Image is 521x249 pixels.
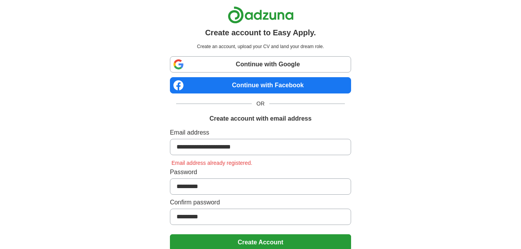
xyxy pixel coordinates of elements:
span: Email address already registered. [170,160,254,166]
h1: Create account to Easy Apply. [205,27,316,38]
p: Create an account, upload your CV and land your dream role. [171,43,350,50]
label: Password [170,168,351,177]
img: Adzuna logo [228,6,294,24]
a: Continue with Google [170,56,351,73]
a: Continue with Facebook [170,77,351,93]
label: Confirm password [170,198,351,207]
h1: Create account with email address [209,114,312,123]
label: Email address [170,128,351,137]
span: OR [252,100,269,108]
